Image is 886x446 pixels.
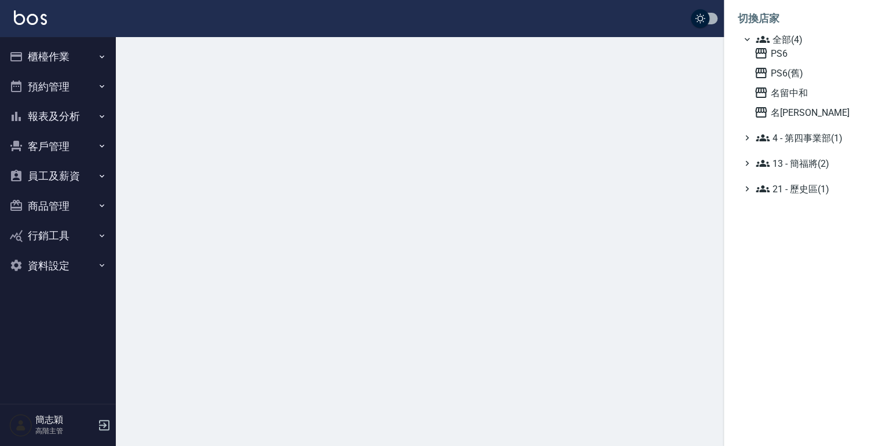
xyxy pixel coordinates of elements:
span: 13 - 簡福將(2) [756,156,867,170]
span: PS6(舊) [754,66,867,80]
span: 21 - 歷史區(1) [756,182,867,196]
span: 4 - 第四事業部(1) [756,131,867,145]
span: 名留中和 [754,86,867,100]
span: PS6 [754,46,867,60]
span: 名[PERSON_NAME] [754,105,867,119]
span: 全部(4) [756,32,867,46]
li: 切換店家 [738,5,872,32]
